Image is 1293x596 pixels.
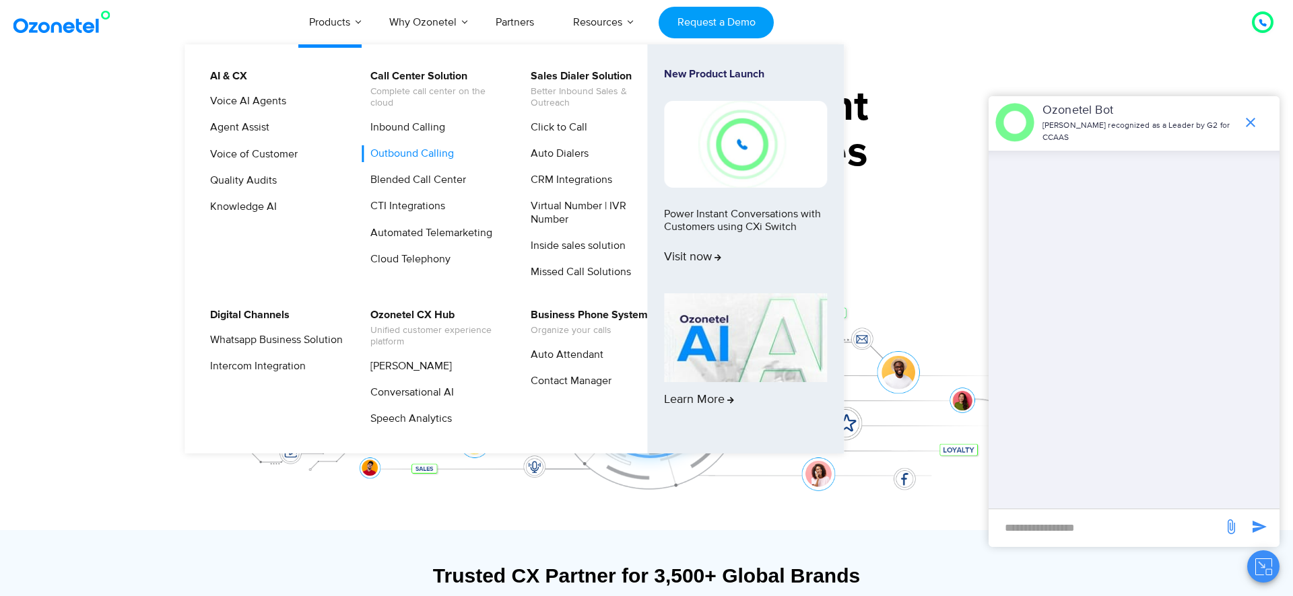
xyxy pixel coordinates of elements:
[201,307,292,324] a: Digital Channels
[370,325,503,348] span: Unified customer experience platform
[201,119,271,136] a: Agent Assist
[201,68,249,85] a: AI & CX
[531,325,648,336] span: Organize your calls
[362,68,505,111] a: Call Center SolutionComplete call center on the cloud
[522,307,650,338] a: Business Phone SystemOrganize your calls
[522,68,665,111] a: Sales Dialer SolutionBetter Inbound Sales & Outreach
[362,358,454,375] a: [PERSON_NAME]
[362,198,447,215] a: CTI Integrations
[201,332,345,348] a: Whatsapp Business Solution
[362,410,454,427] a: Speech Analytics
[1218,513,1245,540] span: send message
[201,172,279,189] a: Quality Audits
[362,307,505,350] a: Ozonetel CX HubUnified customer experience platform
[1042,102,1236,120] p: Ozonetel Bot
[664,101,827,187] img: New-Project-17.png
[664,393,734,408] span: Learn More
[201,146,300,163] a: Voice of Customer
[201,93,288,110] a: Voice AI Agents
[522,145,591,162] a: Auto Dialers
[995,103,1034,142] img: header
[522,237,628,254] a: Inside sales solution
[522,373,614,389] a: Contact Manager
[362,225,494,241] a: Automated Telemarketing
[522,346,605,363] a: Auto Attendant
[531,86,663,109] span: Better Inbound Sales & Outreach
[664,250,721,265] span: Visit now
[522,198,665,227] a: Virtual Number | IVR Number
[522,119,589,136] a: Click to Call
[522,172,614,188] a: CRM Integrations
[232,564,1061,587] div: Trusted CX Partner for 3,500+ Global Brands
[201,198,279,215] a: Knowledge AI
[362,384,456,401] a: Conversational AI
[1237,109,1264,136] span: end chat or minimize
[362,172,468,188] a: Blended Call Center
[659,7,774,38] a: Request a Demo
[522,264,633,281] a: Missed Call Solutions
[664,68,827,288] a: New Product LaunchPower Instant Conversations with Customers using CXi SwitchVisit now
[362,145,456,162] a: Outbound Calling
[1247,550,1280,583] button: Close chat
[995,516,1216,540] div: new-msg-input
[201,358,308,375] a: Intercom Integration
[664,293,827,431] a: Learn More
[362,119,447,136] a: Inbound Calling
[664,293,827,382] img: AI
[370,86,503,109] span: Complete call center on the cloud
[1042,120,1236,144] p: [PERSON_NAME] recognized as a Leader by G2 for CCAAS
[362,251,453,268] a: Cloud Telephony
[1246,513,1273,540] span: send message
